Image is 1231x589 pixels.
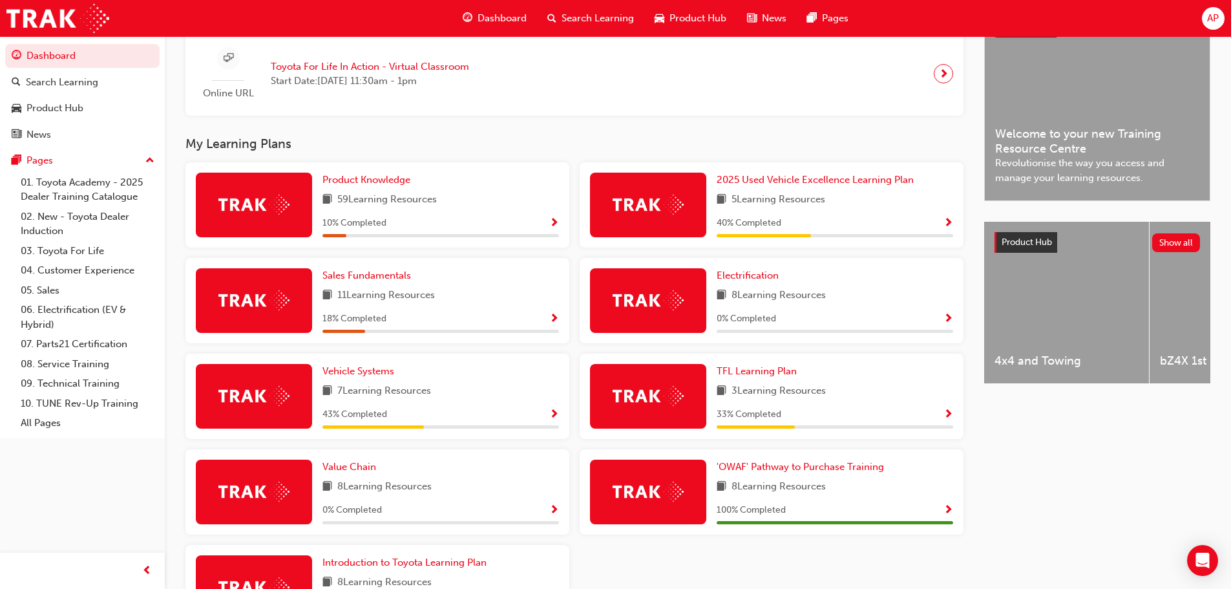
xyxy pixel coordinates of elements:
[547,10,556,27] span: search-icon
[995,156,1199,185] span: Revolutionise the way you access and manage your learning resources.
[1152,233,1201,252] button: Show all
[218,386,289,406] img: Trak
[16,261,160,281] a: 04. Customer Experience
[797,5,859,32] a: pages-iconPages
[943,215,953,231] button: Show Progress
[731,383,826,400] span: 3 Learning Resources
[16,207,160,241] a: 02. New - Toyota Dealer Induction
[537,5,644,32] a: search-iconSearch Learning
[16,241,160,261] a: 03. Toyota For Life
[322,173,416,187] a: Product Knowledge
[5,44,160,68] a: Dashboard
[562,11,634,26] span: Search Learning
[822,11,848,26] span: Pages
[12,155,21,167] span: pages-icon
[762,11,786,26] span: News
[1202,7,1225,30] button: AP
[142,563,152,579] span: prev-icon
[943,409,953,421] span: Show Progress
[271,59,469,74] span: Toyota For Life In Action - Virtual Classroom
[322,312,386,327] span: 18 % Completed
[26,101,83,116] div: Product Hub
[995,127,1199,156] span: Welcome to your new Training Resource Centre
[16,300,160,334] a: 06. Electrification (EV & Hybrid)
[994,354,1139,369] span: 4x4 and Towing
[26,127,51,142] div: News
[322,503,382,518] span: 0 % Completed
[549,314,559,325] span: Show Progress
[644,5,737,32] a: car-iconProduct Hub
[613,195,684,215] img: Trak
[549,505,559,517] span: Show Progress
[613,482,684,502] img: Trak
[337,192,437,208] span: 59 Learning Resources
[337,288,435,304] span: 11 Learning Resources
[549,502,559,519] button: Show Progress
[717,268,784,283] a: Electrification
[717,174,914,186] span: 2025 Used Vehicle Excellence Learning Plan
[12,77,21,89] span: search-icon
[717,460,889,475] a: 'OWAF' Pathway to Purchase Training
[478,11,527,26] span: Dashboard
[5,149,160,173] button: Pages
[549,215,559,231] button: Show Progress
[271,74,469,89] span: Start Date: [DATE] 11:30am - 1pm
[16,413,160,433] a: All Pages
[549,311,559,327] button: Show Progress
[717,216,781,231] span: 40 % Completed
[717,407,781,422] span: 33 % Completed
[16,334,160,354] a: 07. Parts21 Certification
[731,192,825,208] span: 5 Learning Resources
[549,218,559,230] span: Show Progress
[322,383,332,400] span: book-icon
[16,354,160,374] a: 08. Service Training
[717,312,776,327] span: 0 % Completed
[463,10,472,27] span: guage-icon
[731,479,826,495] span: 8 Learning Resources
[5,96,160,120] a: Product Hub
[939,65,949,83] span: next-icon
[26,153,53,168] div: Pages
[322,460,381,475] a: Value Chain
[12,50,21,62] span: guage-icon
[322,216,386,231] span: 10 % Completed
[322,461,376,473] span: Value Chain
[16,173,160,207] a: 01. Toyota Academy - 2025 Dealer Training Catalogue
[655,10,664,27] span: car-icon
[145,153,154,169] span: up-icon
[807,10,817,27] span: pages-icon
[185,136,963,151] h3: My Learning Plans
[549,409,559,421] span: Show Progress
[6,4,109,33] img: Trak
[322,364,399,379] a: Vehicle Systems
[717,364,802,379] a: TFL Learning Plan
[669,11,726,26] span: Product Hub
[943,502,953,519] button: Show Progress
[322,557,487,568] span: Introduction to Toyota Learning Plan
[337,383,431,400] span: 7 Learning Resources
[943,218,953,230] span: Show Progress
[613,290,684,310] img: Trak
[16,281,160,301] a: 05. Sales
[717,479,726,495] span: book-icon
[943,311,953,327] button: Show Progress
[984,6,1210,201] a: Latest NewsShow allWelcome to your new Training Resource CentreRevolutionise the way you access a...
[5,41,160,149] button: DashboardSearch LearningProduct HubNews
[943,505,953,517] span: Show Progress
[322,288,332,304] span: book-icon
[322,268,416,283] a: Sales Fundamentals
[196,86,260,101] span: Online URL
[731,288,826,304] span: 8 Learning Resources
[943,314,953,325] span: Show Progress
[322,270,411,281] span: Sales Fundamentals
[322,365,394,377] span: Vehicle Systems
[717,173,919,187] a: 2025 Used Vehicle Excellence Learning Plan
[717,461,884,473] span: 'OWAF' Pathway to Purchase Training
[549,407,559,423] button: Show Progress
[452,5,537,32] a: guage-iconDashboard
[16,374,160,394] a: 09. Technical Training
[717,192,726,208] span: book-icon
[717,288,726,304] span: book-icon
